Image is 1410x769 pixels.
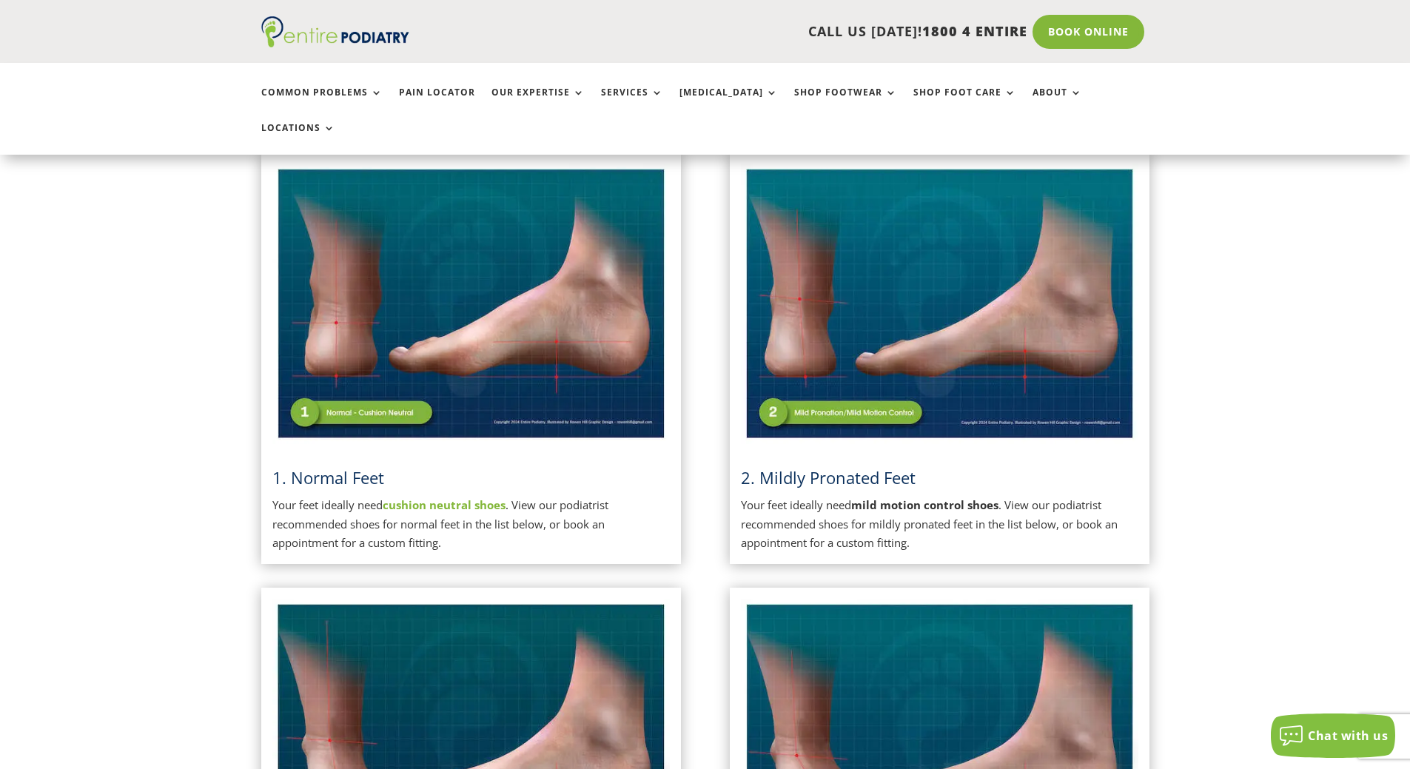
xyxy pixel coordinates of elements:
[261,36,409,50] a: Entire Podiatry
[466,22,1027,41] p: CALL US [DATE]!
[741,164,1138,444] img: Mildly Pronated Feet - View Podiatrist Recommended Mild Motion Control Shoes
[1271,713,1395,758] button: Chat with us
[383,497,506,512] a: cushion neutral shoes
[272,466,384,488] a: 1. Normal Feet
[679,87,778,119] a: [MEDICAL_DATA]
[399,87,475,119] a: Pain Locator
[922,22,1027,40] span: 1800 4 ENTIRE
[1308,728,1388,744] span: Chat with us
[851,497,998,512] strong: mild motion control shoes
[261,87,383,119] a: Common Problems
[491,87,585,119] a: Our Expertise
[261,123,335,155] a: Locations
[741,466,916,488] span: 2. Mildly Pronated Feet
[1033,15,1144,49] a: Book Online
[272,164,670,444] img: Normal Feet - View Podiatrist Recommended Cushion Neutral Shoes
[794,87,897,119] a: Shop Footwear
[261,16,409,47] img: logo (1)
[741,496,1138,553] p: Your feet ideally need . View our podiatrist recommended shoes for mildly pronated feet in the li...
[913,87,1016,119] a: Shop Foot Care
[601,87,663,119] a: Services
[272,496,670,553] p: Your feet ideally need . View our podiatrist recommended shoes for normal feet in the list below,...
[1033,87,1082,119] a: About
